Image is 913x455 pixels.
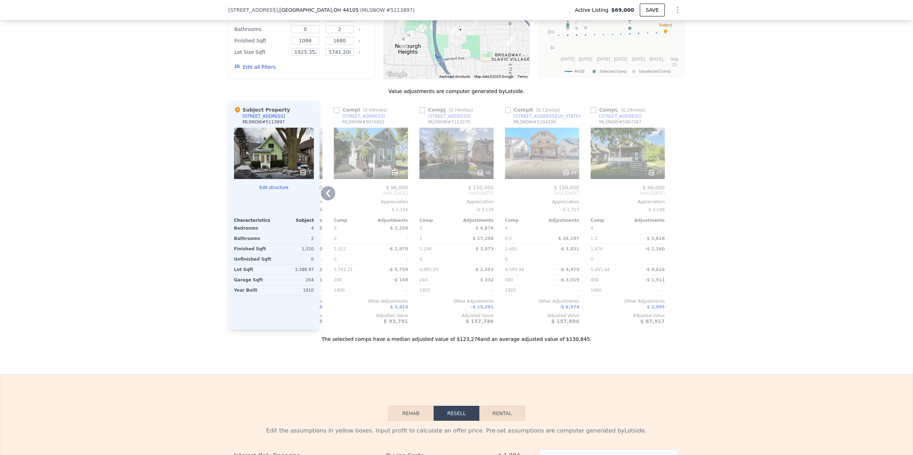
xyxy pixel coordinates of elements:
[632,57,646,62] text: [DATE]
[234,265,272,275] div: Lot Sqft
[402,29,415,47] div: 3941 E 41st St
[544,223,579,233] div: -
[591,267,609,272] span: 5,401.44
[645,267,665,272] span: -$ 4,626
[371,218,408,223] div: Adjustments
[390,226,408,231] span: $ 3,259
[561,57,575,62] text: [DATE]
[419,298,494,304] div: Other Adjustments
[228,6,278,14] span: [STREET_ADDRESS]
[643,185,665,190] span: $ 90,000
[419,257,422,262] span: 0
[591,285,626,295] div: 1900
[628,218,665,223] div: Adjustments
[640,4,665,16] button: SAVE
[629,285,665,295] div: -
[591,257,593,262] span: 0
[234,36,287,46] div: Finished Sqft
[372,234,408,244] div: -
[505,234,541,244] div: 0.5
[334,199,408,205] div: Appreciation
[334,298,408,304] div: Other Adjustments
[647,236,665,241] span: $ 3,618
[614,57,628,62] text: [DATE]
[591,298,665,304] div: Other Adjustments
[560,267,579,272] span: -$ 4,479
[334,218,371,223] div: Comp
[234,234,272,244] div: Bathrooms
[243,113,285,119] div: [STREET_ADDRESS]
[419,313,494,318] div: Adjusted Value
[434,406,479,421] button: Resell
[234,254,272,264] div: Unfinished Sqft
[234,275,272,285] div: Garage Sqft
[597,57,610,62] text: [DATE]
[560,305,579,310] span: -$ 6,974
[275,254,314,264] div: 0
[419,277,428,282] span: 240
[390,305,408,310] span: $ 3,418
[618,108,648,113] span: ( miles)
[591,277,599,282] span: 484
[599,119,641,125] div: MLSNOW # 5067267
[334,285,369,295] div: 1900
[514,119,556,125] div: MLSNOW # 5104209
[505,246,517,251] span: 1,492
[504,32,517,50] div: 3971 E 71st St
[623,108,632,113] span: 0.29
[574,69,585,74] text: 44105
[476,246,494,251] span: $ 3,073
[548,30,555,35] text: $50
[600,69,627,74] text: Selected Comp
[385,70,409,79] img: Google
[364,108,374,113] span: 0.49
[476,226,494,231] span: $ 4,876
[560,277,579,282] span: -$ 3,019
[505,199,579,205] div: Appreciation
[278,6,359,14] span: , [GEOGRAPHIC_DATA]
[629,254,665,264] div: -
[234,63,276,71] button: Edit all filters
[474,75,513,78] span: Map data ©2025 Google
[558,236,579,241] span: $ 26,197
[591,246,603,251] span: 1,476
[334,234,369,244] div: 0
[542,218,579,223] div: Adjustments
[650,57,663,62] text: [DATE]
[591,106,648,113] div: Comp L
[505,218,542,223] div: Comp
[275,285,314,295] div: 1910
[476,207,494,212] span: -$ 3,139
[234,47,287,57] div: Lot Size Sqft
[419,106,476,113] div: Comp J
[334,257,337,262] span: 0
[611,6,634,14] span: $69,000
[386,185,408,190] span: $ 96,000
[505,285,541,295] div: 1925
[234,185,314,190] button: Edit structure
[505,113,580,119] a: [STREET_ADDRESS][US_STATE]
[275,234,314,244] div: 2
[466,318,494,324] span: $ 157,746
[275,265,314,275] div: 3,388.97
[358,28,361,31] button: Clear
[234,218,274,223] div: Characteristics
[275,275,314,285] div: 264
[419,199,494,205] div: Appreciation
[342,113,385,119] div: [STREET_ADDRESS]
[575,6,611,14] span: Active Listing
[566,20,569,25] text: H
[505,313,579,318] div: Adjusted Value
[560,246,579,251] span: -$ 3,831
[234,285,272,295] div: Year Built
[386,7,413,13] span: # 5113897
[275,244,314,254] div: 1,320
[274,218,314,223] div: Subject
[505,298,579,304] div: Other Adjustments
[419,226,422,231] span: 3
[591,199,665,205] div: Appreciation
[473,236,494,241] span: $ 17,298
[234,24,287,34] div: Bathrooms
[458,254,494,264] div: -
[395,12,409,30] div: 3831 E 38th St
